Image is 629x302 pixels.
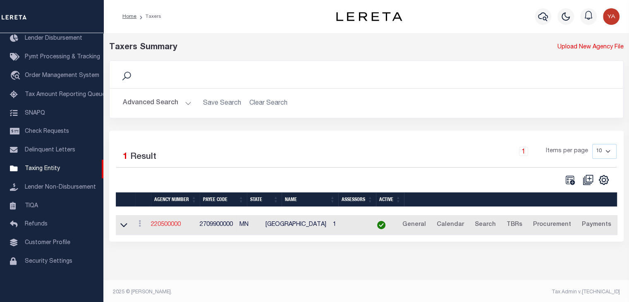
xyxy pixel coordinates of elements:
[529,218,575,232] a: Procurement
[338,192,376,207] th: Assessors: activate to sort column ascending
[471,218,500,232] a: Search
[373,288,620,296] div: Tax Admin v.[TECHNICAL_ID]
[578,218,615,232] a: Payments
[25,110,45,116] span: SNAPQ
[546,147,588,156] span: Items per page
[200,192,247,207] th: Payee Code: activate to sort column ascending
[123,95,191,111] button: Advanced Search
[151,222,181,228] a: 220500000
[25,203,38,209] span: TIQA
[10,71,23,81] i: travel_explore
[376,192,404,207] th: Active: activate to sort column ascending
[399,218,430,232] a: General
[247,192,282,207] th: State: activate to sort column ascending
[603,8,619,25] img: svg+xml;base64,PHN2ZyB4bWxucz0iaHR0cDovL3d3dy53My5vcmcvMjAwMC9zdmciIHBvaW50ZXItZXZlbnRzPSJub25lIi...
[25,36,82,41] span: Lender Disbursement
[25,92,105,98] span: Tax Amount Reporting Queue
[25,129,69,134] span: Check Requests
[25,54,100,60] span: Pymt Processing & Tracking
[130,151,156,164] label: Result
[25,73,99,79] span: Order Management System
[25,259,72,264] span: Security Settings
[107,288,366,296] div: 2025 © [PERSON_NAME].
[330,215,367,235] td: 1
[196,215,236,235] td: 2709900000
[25,185,96,190] span: Lender Non-Disbursement
[557,43,624,52] a: Upload New Agency File
[136,13,161,20] li: Taxers
[336,12,402,21] img: logo-dark.svg
[377,221,385,229] img: check-icon-green.svg
[151,192,200,207] th: Agency Number: activate to sort column ascending
[123,153,128,161] span: 1
[25,240,70,246] span: Customer Profile
[503,218,526,232] a: TBRs
[25,147,75,153] span: Delinquent Letters
[109,41,492,54] div: Taxers Summary
[25,166,60,172] span: Taxing Entity
[519,147,528,156] a: 1
[282,192,338,207] th: Name: activate to sort column ascending
[262,215,330,235] td: [GEOGRAPHIC_DATA]
[433,218,468,232] a: Calendar
[236,215,262,235] td: MN
[25,221,48,227] span: Refunds
[122,14,136,19] a: Home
